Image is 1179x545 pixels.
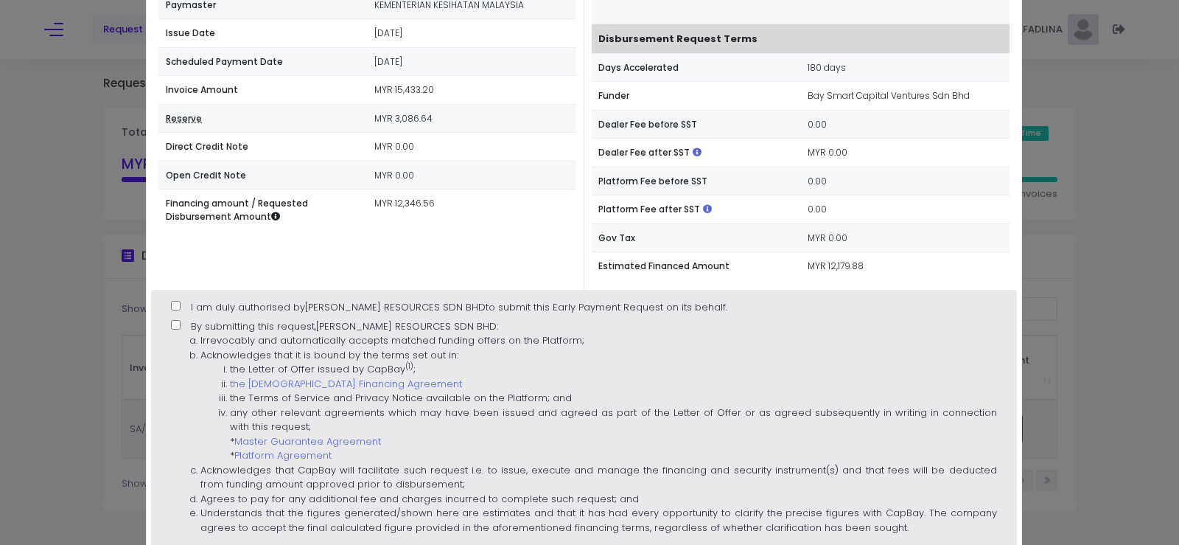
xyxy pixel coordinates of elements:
span: By submitting this request, : [171,319,996,535]
sup: (1) [405,361,413,371]
td: MYR 15,433.20 [367,76,575,105]
th: Platform Fee after SST [592,195,801,224]
input: I am duly authorised by[PERSON_NAME] RESOURCES SDN BHDto submit this Early Payment Request on its... [171,301,181,310]
th: Dealer Fee before SST [592,110,801,139]
span: I am duly authorised by to submit this Early Payment Request on its behalf. [191,300,727,314]
th: Funder [592,82,801,111]
abbr: The amount is the requested disbursement amount to be credited into the client or supplier’s acco... [271,210,280,223]
i: SST = 0%, RM 0.00 [703,205,712,214]
td: MYR 3,086.64 [367,104,575,133]
li: the Letter of Offer issued by CapBay ; [230,362,996,377]
th: Disbursement Request Terms [592,24,1010,53]
th: Financing amount / Requested Disbursement Amount [158,190,367,231]
th: Gov Tax [592,223,801,252]
td: 0.00 [800,195,1010,224]
th: Scheduled Payment Date [158,47,367,76]
td: 180 days [800,53,1010,82]
td: 0.00 [800,167,1010,195]
td: MYR 0.00 [367,161,575,190]
li: Acknowledges that CapBay will facilitate such request i.e. to issue, execute and manage the finan... [200,463,996,492]
td: Bay Smart Capital Ventures Sdn Bhd [800,82,1010,111]
li: any other relevant agreements which may have been issued and agreed as part of the Letter of Offe... [230,406,996,463]
td: [DATE] [367,19,575,48]
td: MYR 0.00 [800,139,1010,167]
th: Invoice Amount [158,76,367,105]
th: Open Credit Note [158,161,367,190]
li: Irrevocably and automatically accepts matched funding offers on the Platform; [200,333,996,348]
th: Direct Credit Note [158,133,367,162]
th: Platform Fee before SST [592,167,801,195]
th: Issue Date [158,19,367,48]
td: [DATE] [367,47,575,76]
li: Agrees to pay for any additional fee and charges incurred to complete such request; and [200,492,996,507]
a: the [DEMOGRAPHIC_DATA] Financing Agreement [230,377,462,391]
a: Master Guarantee Agreement [234,434,381,448]
td: MYR 12,346.56 [367,190,575,231]
th: Dealer Fee after SST [592,139,801,167]
span: [PERSON_NAME] RESOURCES SDN BHD [305,300,486,314]
td: 0.00 [800,110,1010,139]
li: the Terms of Service and Privacy Notice available on the Platform; and [230,391,996,406]
input: By submitting this request,[PERSON_NAME] RESOURCES SDN BHD: Irrevocably and automatically accepts... [171,320,181,330]
abbr: Invoice amount withheld by Funder i.e. amount that is not available for financing. [166,112,202,125]
td: MYR 12,179.88 [800,252,1010,280]
th: Days Accelerated [592,53,801,82]
span: [PERSON_NAME] RESOURCES SDN BHD [316,319,497,333]
a: Platform Agreement [234,448,332,462]
li: Acknowledges that it is bound by the terms set out in: [200,348,996,363]
li: Understands that the figures generated/shown here are estimates and that it has had every opportu... [200,506,996,535]
td: MYR 0.00 [367,133,575,162]
i: SST = 0%, RM 0.00 [693,148,702,157]
th: Estimated Financed Amount [592,252,801,280]
td: MYR 0.00 [800,223,1010,252]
